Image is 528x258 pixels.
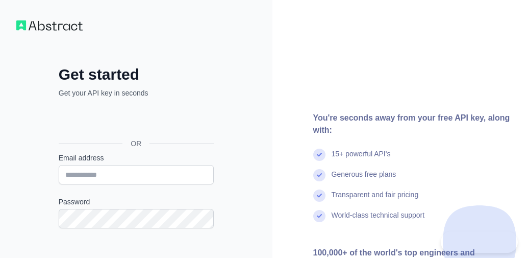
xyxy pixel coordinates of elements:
div: Transparent and fair pricing [332,190,419,210]
iframe: Toggle Customer Support [441,231,518,253]
img: check mark [313,210,325,222]
span: OR [122,138,149,149]
h2: Get started [59,65,214,84]
div: You're seconds away from your free API key, along with: [313,112,512,136]
img: check mark [313,190,325,202]
p: Get your API key in seconds [59,88,214,98]
img: check mark [313,149,325,161]
iframe: Sign in with Google Button [54,109,217,132]
img: Workflow [16,20,83,31]
div: World-class technical support [332,210,425,230]
div: Generous free plans [332,169,396,190]
img: check mark [313,169,325,181]
div: 15+ powerful API's [332,149,391,169]
label: Password [59,197,214,207]
label: Email address [59,153,214,163]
